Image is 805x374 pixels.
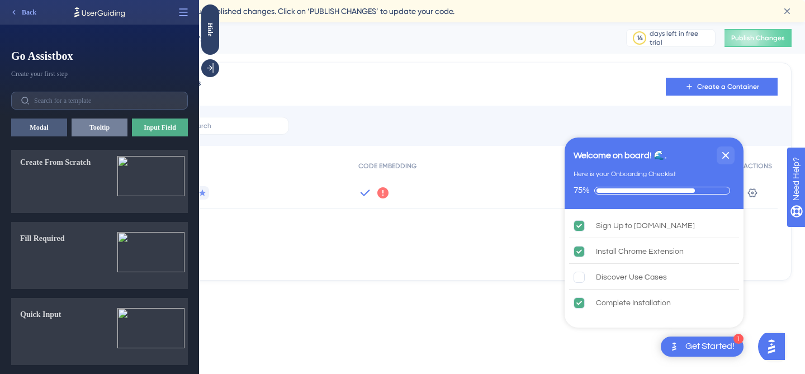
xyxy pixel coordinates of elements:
div: Close Checklist [717,146,735,164]
div: Discover Use Cases is incomplete. [569,265,739,290]
div: Install Chrome Extension [596,245,684,258]
div: Get Started! [685,340,735,353]
span: ACTIONS [744,162,772,171]
img: launcher-image-alternative-text [667,340,681,353]
button: Publish Changes [724,29,792,47]
div: 1 [733,334,744,344]
div: Create From Scratch [20,156,91,212]
span: CODE EMBEDDING [358,162,416,171]
div: Open Get Started! checklist, remaining modules: 1 [661,337,744,357]
span: Create a Container [697,82,759,91]
div: Install Chrome Extension is complete. [569,239,739,264]
button: Tooltip [72,119,127,136]
div: Complete Installation is complete. [569,291,739,315]
button: Modal [11,119,67,136]
span: Go Assistbox [11,48,188,64]
input: Search for a template [34,97,178,105]
img: inputquick.png [117,308,184,348]
button: Input Field [132,119,188,136]
button: Fill Required [11,222,188,289]
button: Quick Input [11,298,188,365]
div: Welcome on board! 🌊. [574,149,666,162]
div: 14 [637,34,643,42]
img: inputfillrequired.png [117,232,184,272]
img: inputscratch.png [117,156,184,196]
div: Sign Up to UserGuiding.com is complete. [569,214,739,238]
div: Complete Installation [596,296,671,310]
div: Checklist items [565,209,744,324]
span: You have unpublished changes. Click on ‘PUBLISH CHANGES’ to update your code. [163,4,454,18]
button: Back [4,3,41,21]
span: Back [22,8,36,17]
div: Checklist Container [565,138,744,328]
div: Quick Input [20,308,61,364]
span: Create your first step [11,69,188,78]
div: days left in free trial [650,29,712,47]
div: Containers [148,30,598,46]
div: Sign Up to [DOMAIN_NAME] [596,219,695,233]
div: Fill Required [20,232,64,288]
button: Create a Container [666,78,778,96]
input: Search [189,122,280,130]
iframe: UserGuiding AI Assistant Launcher [758,330,792,363]
button: Create From Scratch [11,146,188,213]
div: Here is your Onboarding Checklist [574,169,676,180]
span: Publish Changes [731,34,785,42]
span: Need Help? [26,3,70,16]
div: Discover Use Cases [596,271,667,284]
div: Checklist progress: 75% [574,186,735,196]
div: 75% [574,186,590,196]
